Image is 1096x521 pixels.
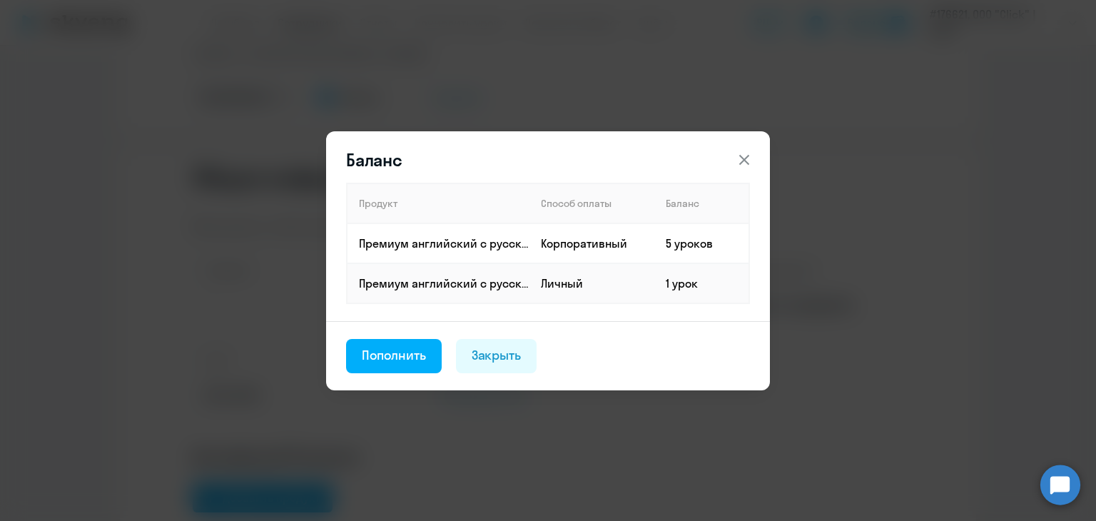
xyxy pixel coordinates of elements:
[362,346,426,365] div: Пополнить
[654,183,749,223] th: Баланс
[529,223,654,263] td: Корпоративный
[654,263,749,303] td: 1 урок
[456,339,537,373] button: Закрыть
[346,339,442,373] button: Пополнить
[359,275,529,291] p: Премиум английский с русскоговорящим преподавателем
[347,183,529,223] th: Продукт
[472,346,522,365] div: Закрыть
[359,236,529,251] p: Премиум английский с русскоговорящим преподавателем
[529,183,654,223] th: Способ оплаты
[529,263,654,303] td: Личный
[654,223,749,263] td: 5 уроков
[326,148,770,171] header: Баланс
